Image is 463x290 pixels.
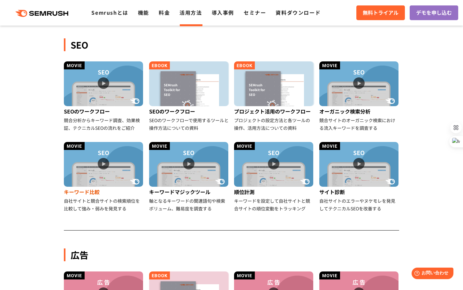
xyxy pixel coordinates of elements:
[234,106,314,116] div: プロジェクト活用のワークフロー
[64,197,144,212] div: 自社サイトと競合サイトの検索順位を比較して強み・弱みを発見する
[244,9,266,16] a: セミナー
[64,38,399,51] div: SEO
[138,9,149,16] a: 機能
[319,197,399,212] div: 自社サイトのエラーやヌケモレを発見してテクニカルSEOを改善する
[149,142,229,212] a: キーワードマジックツール 軸となるキーワードの関連語句や検索ボリューム、難易度を調査する
[416,9,452,17] span: デモを申し込む
[64,142,144,212] a: キーワード比較 自社サイトと競合サイトの検索順位を比較して強み・弱みを発見する
[159,9,170,16] a: 料金
[149,187,229,197] div: キーワードマジックツール
[149,61,229,132] a: SEOのワークフロー SEOのワークフローで使用するツールと操作方法についての資料
[234,187,314,197] div: 順位計測
[212,9,234,16] a: 導入事例
[234,197,314,212] div: キーワードを設定して自社サイトと競合サイトの順位変動をトラッキング
[64,106,144,116] div: SEOのワークフロー
[64,248,399,261] div: 広告
[319,61,399,132] a: オーガニック検索分析 競合サイトのオーガニック検索における流入キーワードを調査する
[406,265,456,283] iframe: Help widget launcher
[356,5,405,20] a: 無料トライアル
[363,9,398,17] span: 無料トライアル
[149,116,229,132] div: SEOのワークフローで使用するツールと操作方法についての資料
[64,61,144,132] a: SEOのワークフロー 競合分析からキーワード調査、効果検証、テクニカルSEOの流れをご紹介
[149,106,229,116] div: SEOのワークフロー
[91,9,128,16] a: Semrushとは
[319,106,399,116] div: オーガニック検索分析
[64,116,144,132] div: 競合分析からキーワード調査、効果検証、テクニカルSEOの流れをご紹介
[319,142,399,212] a: サイト診断 自社サイトのエラーやヌケモレを発見してテクニカルSEOを改善する
[319,187,399,197] div: サイト診断
[234,61,314,132] a: プロジェクト活用のワークフロー プロジェクトの設定方法と各ツールの操作、活用方法についての資料
[319,116,399,132] div: 競合サイトのオーガニック検索における流入キーワードを調査する
[149,197,229,212] div: 軸となるキーワードの関連語句や検索ボリューム、難易度を調査する
[276,9,321,16] a: 資料ダウンロード
[234,142,314,212] a: 順位計測 キーワードを設定して自社サイトと競合サイトの順位変動をトラッキング
[410,5,458,20] a: デモを申し込む
[179,9,202,16] a: 活用方法
[64,187,144,197] div: キーワード比較
[234,116,314,132] div: プロジェクトの設定方法と各ツールの操作、活用方法についての資料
